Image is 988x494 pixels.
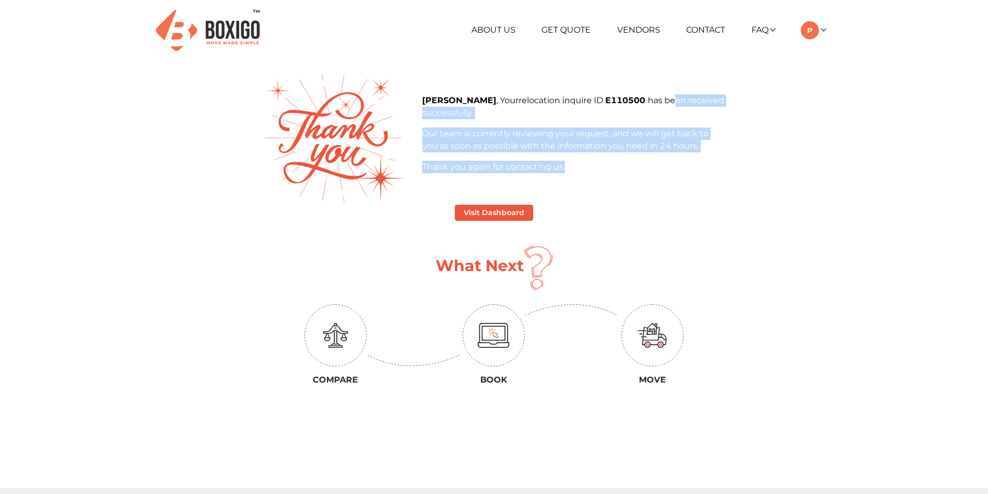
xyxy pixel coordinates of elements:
h1: What Next [436,257,524,275]
img: move [638,323,667,348]
span: relocation [519,95,562,105]
img: circle [304,304,367,366]
h3: Move [581,375,724,385]
img: thank-you [265,74,405,203]
p: Our team is currently reviewing your request, and we will get back to you as soon as possible wit... [422,128,724,152]
p: , Your inquire ID has been received successfully. [422,94,724,119]
b: E110500 [605,95,648,105]
a: FAQ [752,25,775,35]
img: Boxigo [156,10,260,51]
img: education [323,323,348,348]
img: down [525,304,618,316]
a: About Us [471,25,516,35]
a: Get Quote [541,25,591,35]
img: circle [463,304,525,366]
img: question [524,246,553,290]
h3: Compare [264,375,407,385]
b: [PERSON_NAME] [422,95,496,105]
a: Vendors [617,25,660,35]
h3: Book [423,375,566,385]
p: Thank you again for contacting us. [422,161,724,173]
img: monitor [478,323,510,348]
img: up [367,355,460,366]
button: Visit Dashboard [455,205,533,221]
img: circle [621,304,684,366]
a: Contact [686,25,725,35]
